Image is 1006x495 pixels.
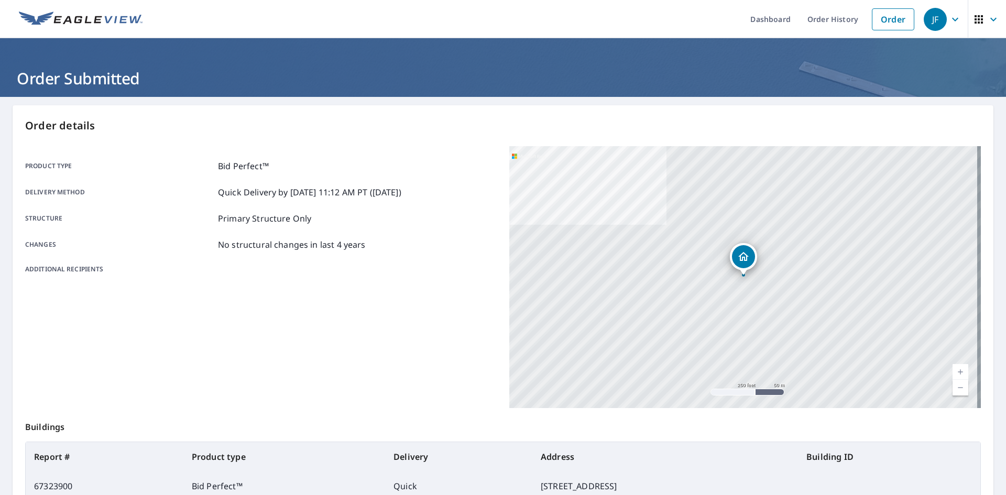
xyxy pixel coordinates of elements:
img: EV Logo [19,12,143,27]
p: Primary Structure Only [218,212,311,225]
p: Bid Perfect™ [218,160,269,172]
p: Delivery method [25,186,214,199]
p: Structure [25,212,214,225]
p: Buildings [25,408,981,442]
th: Delivery [385,442,532,471]
p: Product type [25,160,214,172]
p: Changes [25,238,214,251]
th: Building ID [798,442,980,471]
th: Report # [26,442,183,471]
a: Order [872,8,914,30]
a: Current Level 17, Zoom In [953,364,968,380]
p: Additional recipients [25,265,214,274]
p: Quick Delivery by [DATE] 11:12 AM PT ([DATE]) [218,186,401,199]
div: JF [924,8,947,31]
p: Order details [25,118,981,134]
div: Dropped pin, building 1, Residential property, 2386 Mount Hood Ln Toms River, NJ 08753 [730,243,757,276]
a: Current Level 17, Zoom Out [953,380,968,395]
th: Address [532,442,798,471]
p: No structural changes in last 4 years [218,238,366,251]
h1: Order Submitted [13,68,993,89]
th: Product type [183,442,385,471]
